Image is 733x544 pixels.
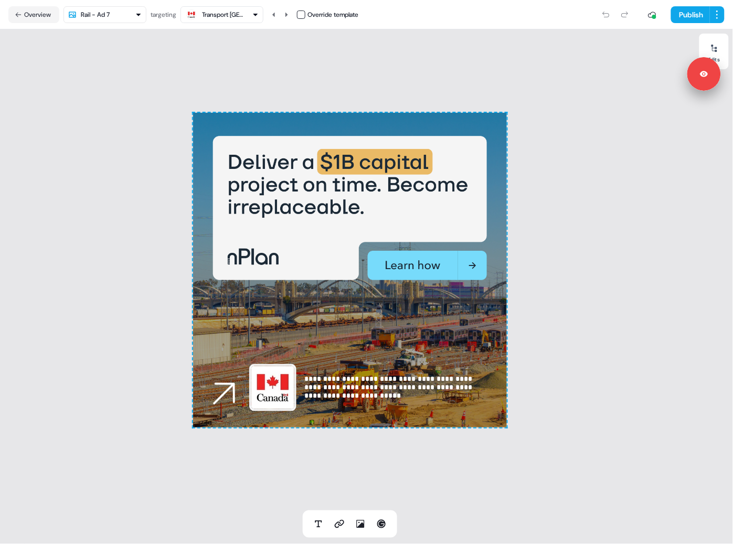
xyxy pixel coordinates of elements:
div: targeting [151,9,176,20]
button: Transport [GEOGRAPHIC_DATA] [180,6,263,23]
button: Publish [671,6,710,23]
div: Override template [307,9,358,20]
div: Transport [GEOGRAPHIC_DATA] [202,9,244,20]
div: Rail - Ad 7 [81,9,110,20]
button: Overview [8,6,59,23]
button: Edits [699,40,729,63]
